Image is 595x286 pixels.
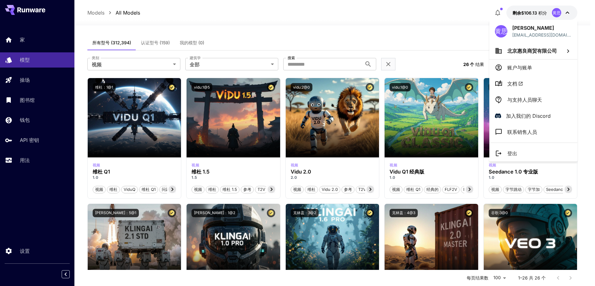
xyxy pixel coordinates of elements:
[507,64,532,71] font: 账户与账单
[512,32,571,44] font: [EMAIL_ADDRESS][DOMAIN_NAME]
[495,28,507,35] font: 黄思
[507,81,517,87] font: 文档
[512,25,554,31] font: [PERSON_NAME]
[507,129,537,135] font: 联系销售人员
[489,42,577,59] button: 北京惠良商贸有限公司
[506,113,551,119] font: 加入我们的 Discord
[507,48,557,54] font: 北京惠良商贸有限公司
[512,32,572,38] div: sijing.huang@mintegral.com
[507,150,517,156] font: 登出
[507,97,542,103] font: 与支持人员聊天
